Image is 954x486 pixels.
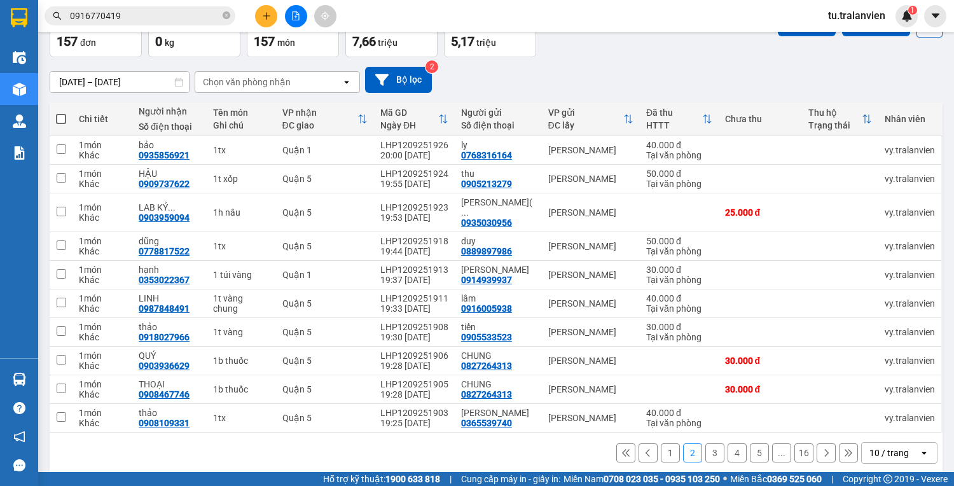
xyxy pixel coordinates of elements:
[213,413,269,423] div: 1tx
[646,322,712,332] div: 30.000 đ
[705,443,724,462] button: 3
[378,38,397,48] span: triệu
[461,207,469,218] span: ...
[542,102,640,136] th: Toggle SortBy
[548,384,633,394] div: [PERSON_NAME]
[79,169,126,179] div: 1 món
[282,120,357,130] div: ĐC giao
[380,408,448,418] div: LHP1209251903
[13,431,25,443] span: notification
[380,275,448,285] div: 19:37 [DATE]
[461,361,512,371] div: 0827264313
[730,472,822,486] span: Miền Bắc
[168,202,176,212] span: ...
[725,114,796,124] div: Chưa thu
[461,179,512,189] div: 0905213279
[461,197,536,218] div: NGUYỄN THỊ BÌNH YÊN( THÀNH)
[255,5,277,27] button: plus
[323,472,440,486] span: Hỗ trợ kỹ thuật:
[374,102,455,136] th: Toggle SortBy
[79,418,126,428] div: Khác
[213,293,269,314] div: 1t vàng chung
[13,402,25,414] span: question-circle
[646,332,712,342] div: Tại văn phòng
[282,108,357,118] div: VP nhận
[461,322,536,332] div: tiến
[646,108,702,118] div: Đã thu
[380,246,448,256] div: 19:44 [DATE]
[79,322,126,332] div: 1 món
[79,361,126,371] div: Khác
[444,11,536,57] button: Chưa thu5,17 triệu
[139,202,200,212] div: LAB KỶ NGUYÊN
[725,356,796,366] div: 30.000 đ
[223,11,230,19] span: close-circle
[139,150,190,160] div: 0935856921
[139,322,200,332] div: thảo
[380,212,448,223] div: 19:53 [DATE]
[885,356,935,366] div: vy.tralanvien
[70,9,220,23] input: Tìm tên, số ĐT hoặc mã đơn
[646,293,712,303] div: 40.000 đ
[646,408,712,418] div: 40.000 đ
[728,443,747,462] button: 4
[213,270,269,280] div: 1 túi vàng
[139,212,190,223] div: 0903959094
[321,11,329,20] span: aim
[646,120,702,130] div: HTTT
[461,108,536,118] div: Người gửi
[548,108,623,118] div: VP gửi
[282,298,368,309] div: Quận 5
[213,145,269,155] div: 1tx
[461,351,536,361] div: CHUNG
[646,303,712,314] div: Tại văn phòng
[13,83,26,96] img: warehouse-icon
[461,408,536,418] div: PHẠM THỊ XUYẾN
[213,108,269,118] div: Tên món
[79,351,126,361] div: 1 món
[148,11,240,57] button: Khối lượng0kg
[723,476,727,482] span: ⚪️
[213,327,269,337] div: 1t vàng
[450,472,452,486] span: |
[342,77,352,87] svg: open
[213,356,269,366] div: 1b thuốc
[165,38,174,48] span: kg
[352,34,376,49] span: 7,66
[139,418,190,428] div: 0908109331
[345,11,438,57] button: Đã thu7,66 triệu
[139,361,190,371] div: 0903936629
[818,8,895,24] span: tu.tralanvien
[282,241,368,251] div: Quận 5
[380,265,448,275] div: LHP1209251913
[282,384,368,394] div: Quận 5
[604,474,720,484] strong: 0708 023 035 - 0935 103 250
[461,246,512,256] div: 0889897986
[646,246,712,256] div: Tại văn phòng
[203,76,291,88] div: Chọn văn phòng nhận
[139,106,200,116] div: Người nhận
[380,202,448,212] div: LHP1209251923
[139,236,200,246] div: dũng
[831,472,833,486] span: |
[548,174,633,184] div: [PERSON_NAME]
[794,443,813,462] button: 16
[885,327,935,337] div: vy.tralanvien
[79,408,126,418] div: 1 món
[79,179,126,189] div: Khác
[808,120,862,130] div: Trạng thái
[461,379,536,389] div: CHUNG
[646,150,712,160] div: Tại văn phòng
[885,298,935,309] div: vy.tralanvien
[213,241,269,251] div: 1tx
[548,356,633,366] div: [PERSON_NAME]
[461,218,512,228] div: 0935030956
[282,270,368,280] div: Quận 1
[802,102,878,136] th: Toggle SortBy
[79,275,126,285] div: Khác
[930,10,941,22] span: caret-down
[380,150,448,160] div: 20:00 [DATE]
[725,207,796,218] div: 25.000 đ
[640,102,719,136] th: Toggle SortBy
[13,146,26,160] img: solution-icon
